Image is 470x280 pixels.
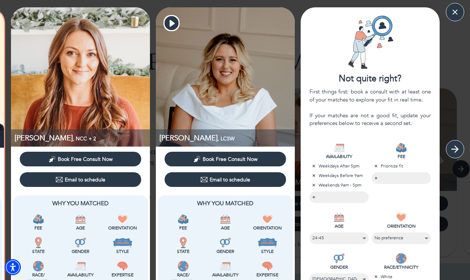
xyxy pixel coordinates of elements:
span: , NCC + 2 [73,135,96,142]
p: Gender [61,248,100,255]
div: Not quite right? [301,73,440,85]
img: AVAILABILITY [334,142,345,153]
img: Age [75,214,86,225]
p: Expertise [248,272,287,278]
div: Email to schedule [56,176,105,183]
div: Accessibility Menu [5,259,21,275]
p: Style [103,248,142,255]
p: Age [206,225,245,231]
img: State [178,237,189,248]
p: AVAILABILITY [309,153,369,160]
span: , LCSW [218,135,234,142]
img: Gender [220,237,231,248]
p: Weekdays Before 9am [309,172,369,179]
button: Book Free Consult Now [165,152,286,166]
img: Age [220,214,231,225]
img: Fee [33,214,44,225]
p: Weekdays After 5pm [309,163,369,169]
img: Style [257,237,278,248]
img: Availability [220,261,231,272]
p: ORIENTATION [372,223,431,229]
img: Expertise [117,261,128,272]
p: Orientation [248,225,287,231]
p: Why You Matched [163,199,287,208]
img: Orientation [117,214,128,225]
p: Weekends 9am - 5pm [309,182,369,188]
img: AGE [334,212,345,223]
p: Availability [61,272,100,278]
img: Mary Tate profile [156,7,295,147]
span: Book Free Consult Now [203,156,257,163]
img: Kristine Troescher profile [11,7,150,147]
p: State [163,248,203,255]
img: RACE/ETHNICITY [396,253,407,264]
p: Style [248,248,287,255]
p: RACE/ETHNICITY [372,264,431,270]
img: GENDER [334,253,345,264]
img: Expertise [262,261,273,272]
p: FEE [372,153,431,160]
p: Orientation [103,225,142,231]
p: AGE [309,223,369,229]
p: State [19,248,58,255]
img: Card icon [343,15,398,70]
p: Fee [19,225,58,231]
p: NCC, LPC, LMHC [15,133,150,143]
img: Race/<br />Ethnicity [178,261,189,272]
p: Fee [163,225,203,231]
img: Orientation [262,214,273,225]
p: Why You Matched [19,199,142,208]
img: Availability [75,261,86,272]
p: LCSW [159,133,295,143]
p: Prioritize fit [372,163,431,169]
p: GENDER [309,264,369,270]
img: Race/<br />Ethnicity [33,261,44,272]
button: Book Free Consult Now [20,152,141,166]
div: This provider is licensed to work in your state. [19,237,58,255]
span: Book Free Consult Now [58,156,113,163]
img: Style [113,237,133,248]
p: Age [61,225,100,231]
div: Email to schedule [200,176,250,183]
img: Fee [178,214,189,225]
p: Availability [206,272,245,278]
img: State [33,237,44,248]
img: ORIENTATION [396,212,407,223]
p: White [372,273,431,280]
p: Gender [206,248,245,255]
button: Email to schedule [165,172,286,187]
div: First things first: book a consult with at least one of your matches to explore your fit in real ... [309,88,431,127]
img: FEE [396,142,407,153]
p: Expertise [103,272,142,278]
button: Email to schedule [20,172,141,187]
img: Gender [75,237,86,248]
